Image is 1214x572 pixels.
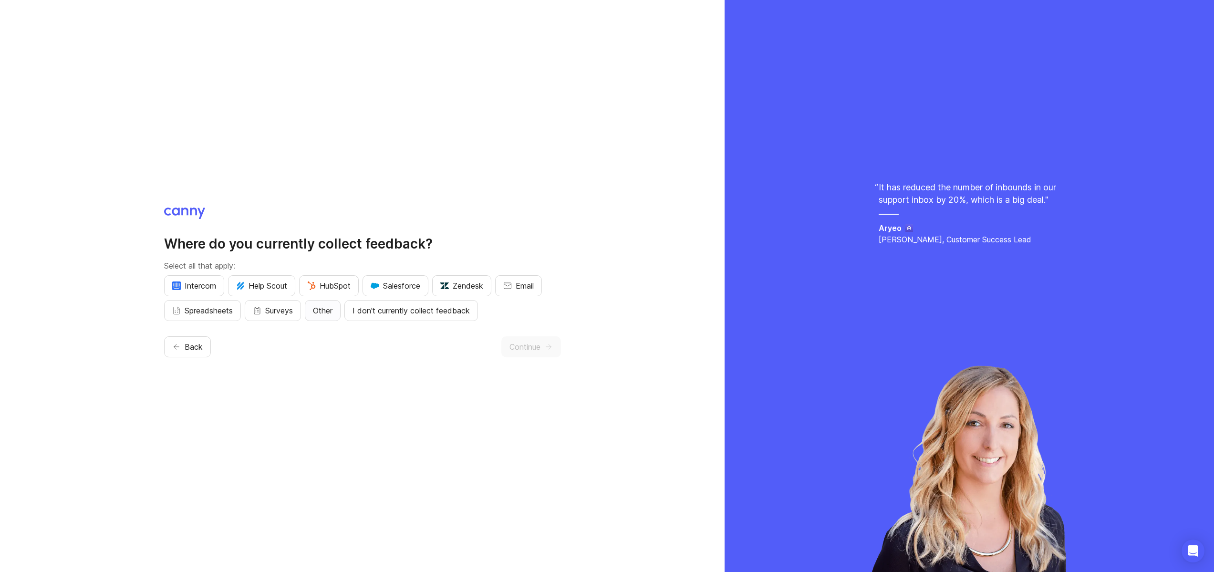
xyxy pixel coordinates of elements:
[299,275,359,296] button: HubSpot
[164,275,224,296] button: Intercom
[265,305,293,316] span: Surveys
[245,300,301,321] button: Surveys
[164,208,206,219] img: Canny logo
[185,341,203,353] span: Back
[371,280,420,291] span: Salesforce
[432,275,491,296] button: Zendesk
[344,300,478,321] button: I don't currently collect feedback
[871,362,1068,572] img: chelsea-96a536e71b9ea441f0eb6422f2eb9514.webp
[164,336,211,357] button: Back
[353,305,470,316] span: I don't currently collect feedback
[879,234,1060,245] p: [PERSON_NAME], Customer Success Lead
[363,275,428,296] button: Salesforce
[509,341,540,353] span: Continue
[172,281,181,290] img: eRR1duPH6fQxdnSV9IruPjCimau6md0HxlPR81SIPROHX1VjYjAN9a41AAAAAElFTkSuQmCC
[1182,540,1204,562] div: Open Intercom Messenger
[236,281,245,290] img: kV1LT1TqjqNHPtRK7+FoaplE1qRq1yqhg056Z8K5Oc6xxgIuf0oNQ9LelJqbcyPisAf0C9LDpX5UIuAAAAAElFTkSuQmCC
[440,280,483,291] span: Zendesk
[313,305,332,316] span: Other
[440,281,449,290] img: UniZRqrCPz6BHUWevMzgDJ1FW4xaGg2egd7Chm8uY0Al1hkDyjqDa8Lkk0kDEdqKkBok+T4wfoD0P0o6UMciQ8AAAAASUVORK...
[185,305,233,316] span: Spreadsheets
[879,222,902,234] h5: Aryeo
[228,275,295,296] button: Help Scout
[501,336,561,357] button: Continue
[905,224,913,232] img: Aryeo logo
[236,280,287,291] span: Help Scout
[495,275,542,296] button: Email
[879,181,1060,206] p: It has reduced the number of inbounds in our support inbox by 20%, which is a big deal. "
[172,280,216,291] span: Intercom
[516,280,534,291] span: Email
[305,300,341,321] button: Other
[371,281,379,290] img: GKxMRLiRsgdWqxrdBeWfGK5kaZ2alx1WifDSa2kSTsK6wyJURKhUuPoQRYzjholVGzT2A2owx2gHwZoyZHHCYJ8YNOAZj3DSg...
[164,260,561,271] p: Select all that apply:
[307,281,316,290] img: G+3M5qq2es1si5SaumCnMN47tP1CvAZneIVX5dcx+oz+ZLhv4kfP9DwAAAABJRU5ErkJggg==
[164,300,241,321] button: Spreadsheets
[164,235,561,252] h2: Where do you currently collect feedback?
[307,280,351,291] span: HubSpot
